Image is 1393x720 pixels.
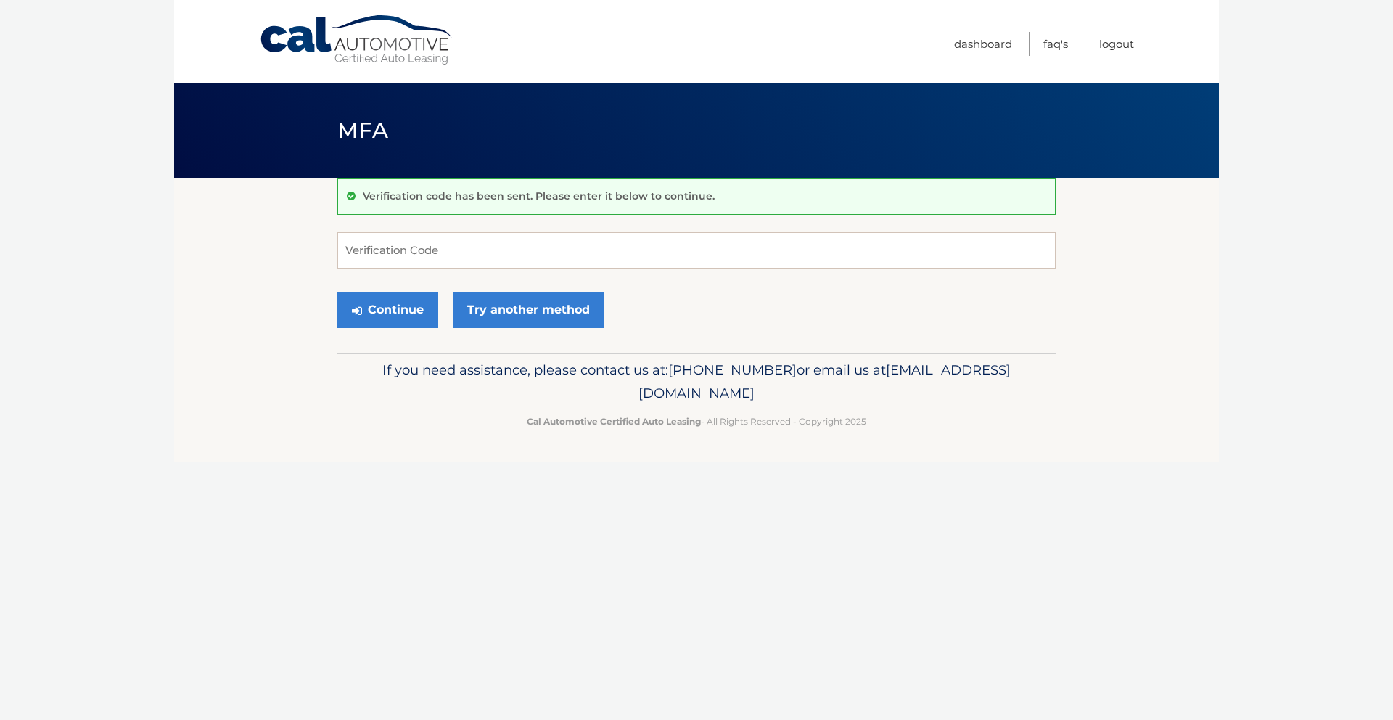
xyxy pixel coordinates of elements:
[347,414,1046,429] p: - All Rights Reserved - Copyright 2025
[638,361,1011,401] span: [EMAIL_ADDRESS][DOMAIN_NAME]
[1099,32,1134,56] a: Logout
[954,32,1012,56] a: Dashboard
[668,361,797,378] span: [PHONE_NUMBER]
[259,15,455,66] a: Cal Automotive
[453,292,604,328] a: Try another method
[337,232,1056,269] input: Verification Code
[337,117,388,144] span: MFA
[337,292,438,328] button: Continue
[363,189,715,202] p: Verification code has been sent. Please enter it below to continue.
[527,416,701,427] strong: Cal Automotive Certified Auto Leasing
[1043,32,1068,56] a: FAQ's
[347,359,1046,405] p: If you need assistance, please contact us at: or email us at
